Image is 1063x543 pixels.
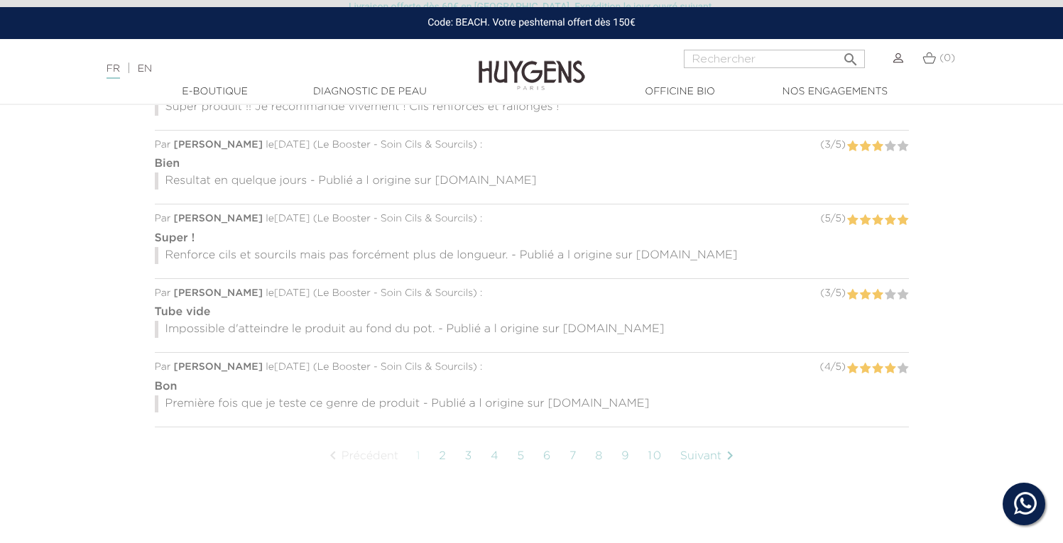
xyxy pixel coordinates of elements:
[155,247,909,264] p: Renforce cils et sourcils mais pas forcément plus de longueur. - Publié a l origine sur [DOMAIN_N...
[859,286,871,304] label: 2
[317,140,473,150] span: Le Booster - Soin Cils & Sourcils
[174,362,263,372] span: [PERSON_NAME]
[846,286,858,304] label: 1
[824,140,830,150] span: 3
[859,360,871,378] label: 2
[684,50,865,68] input: Rechercher
[824,288,830,298] span: 3
[457,439,480,474] a: 3
[824,362,831,372] span: 4
[107,64,120,79] a: FR
[510,439,533,474] a: 5
[609,84,751,99] a: Officine Bio
[317,288,473,298] span: Le Booster - Soin Cils & Sourcils
[479,38,585,92] img: Huygens
[174,288,263,298] span: [PERSON_NAME]
[871,212,883,229] label: 3
[835,288,841,298] span: 5
[835,214,841,224] span: 5
[155,138,909,153] div: Par le [DATE] ( ) :
[897,360,909,378] label: 5
[144,84,286,99] a: E-Boutique
[871,360,883,378] label: 3
[155,307,211,318] strong: Tube vide
[859,138,871,155] label: 2
[317,439,405,474] a: Précédent
[884,360,896,378] label: 4
[897,138,909,155] label: 5
[820,212,845,226] div: ( / )
[155,286,909,301] div: Par le [DATE] ( ) :
[897,286,909,304] label: 5
[897,212,909,229] label: 5
[155,321,909,338] p: Impossible d'atteindre le produit au fond du pot. - Publié a l origine sur [DOMAIN_NAME]
[174,214,263,224] span: [PERSON_NAME]
[484,439,507,474] a: 4
[824,214,830,224] span: 5
[325,447,342,464] i: 
[846,138,858,155] label: 1
[820,286,846,301] div: ( / )
[846,212,858,229] label: 1
[562,439,584,474] a: 7
[835,140,841,150] span: 5
[155,360,909,375] div: Par le [DATE] ( ) :
[884,212,896,229] label: 4
[871,286,883,304] label: 3
[673,439,746,474] a: Suivant
[409,439,428,474] a: 1
[614,439,637,474] a: 9
[536,439,559,474] a: 6
[317,362,473,372] span: Le Booster - Soin Cils & Sourcils
[764,84,906,99] a: Nos engagements
[174,140,263,150] span: [PERSON_NAME]
[155,395,909,412] p: Première fois que je teste ce genre de produit - Publié a l origine sur [DOMAIN_NAME]
[99,60,432,77] div: |
[155,233,195,244] strong: Super !
[884,138,896,155] label: 4
[820,360,846,375] div: ( / )
[432,439,454,474] a: 2
[317,214,473,224] span: Le Booster - Soin Cils & Sourcils
[846,360,858,378] label: 1
[155,99,909,116] p: Super produit !! Je recommande vivement ! Cils renforcés et rallongés !
[939,53,955,63] span: (0)
[820,138,846,153] div: ( / )
[835,362,841,372] span: 5
[155,158,180,170] strong: Bien
[640,439,670,474] a: 10
[721,447,738,464] i: 
[588,439,611,474] a: 8
[299,84,441,99] a: Diagnostic de peau
[138,64,152,74] a: EN
[155,381,178,393] strong: Bon
[842,47,859,64] i: 
[155,212,909,226] div: Par le [DATE] ( ) :
[884,286,896,304] label: 4
[838,45,863,65] button: 
[859,212,871,229] label: 2
[155,172,909,190] p: Resultat en quelque jours - Publié a l origine sur [DOMAIN_NAME]
[871,138,883,155] label: 3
